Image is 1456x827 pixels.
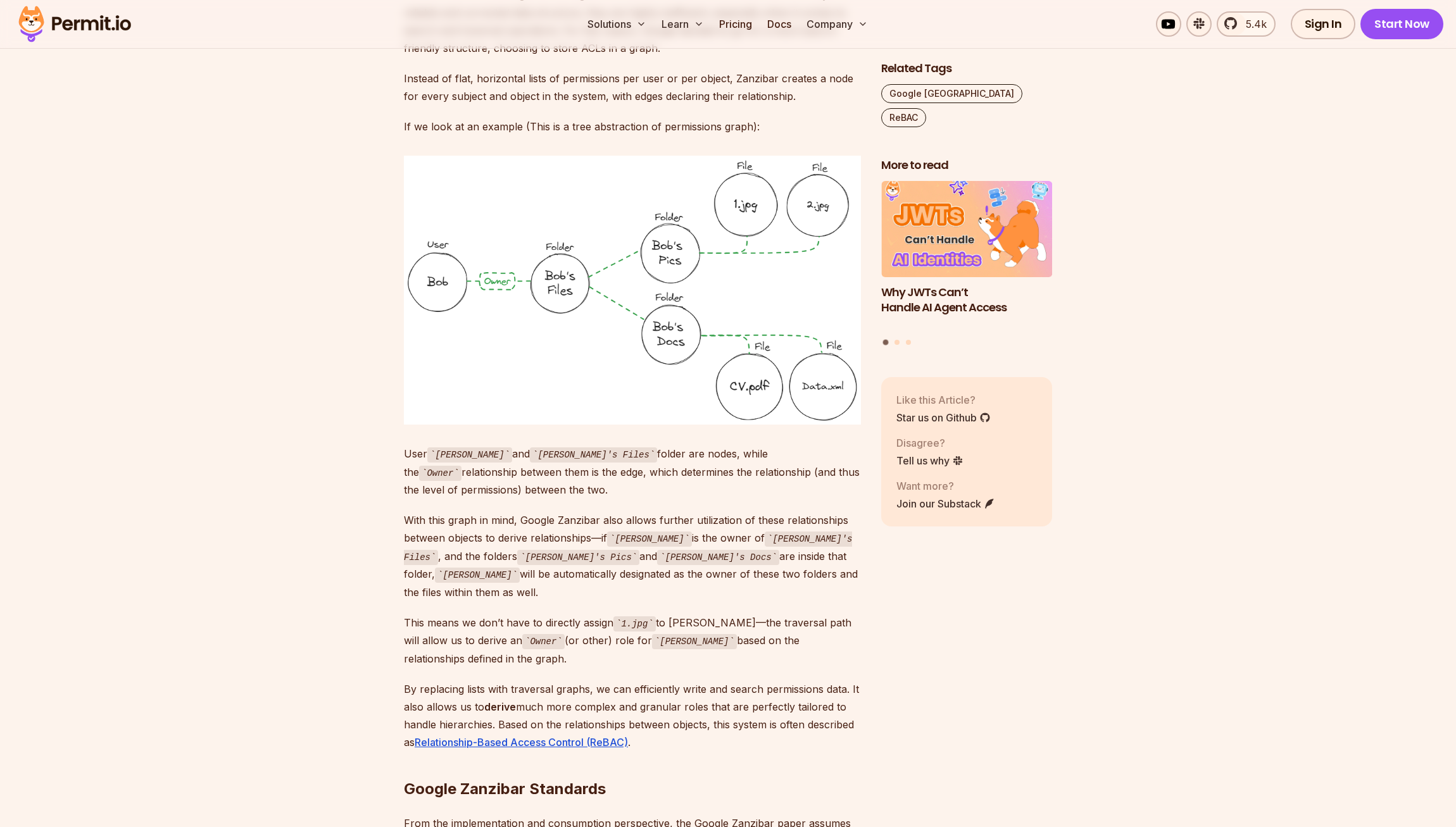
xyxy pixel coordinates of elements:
[404,118,861,135] p: If we look at an example (This is a tree abstraction of permissions graph):
[13,3,137,46] img: Permit logo
[1217,11,1276,37] a: 5.4k
[1291,9,1356,39] a: Sign In
[652,634,737,649] code: [PERSON_NAME]
[881,181,1052,347] div: Posts
[881,108,926,127] a: ReBAC
[582,11,651,37] button: Solutions
[484,700,516,713] strong: derive
[1238,16,1267,32] span: 5.4k
[530,447,657,463] code: [PERSON_NAME]'s Files
[894,339,900,344] button: Go to slide 2
[517,550,639,565] code: [PERSON_NAME]'s Pics
[522,634,565,649] code: Owner
[404,680,861,751] p: By replacing lists with traversal graphs, we can efficiently write and search permissions data. I...
[435,568,520,583] code: [PERSON_NAME]
[896,435,963,450] p: Disagree?
[883,339,889,345] button: Go to slide 1
[881,181,1052,277] img: Why JWTs Can’t Handle AI Agent Access
[896,409,991,425] a: Star us on Github
[906,339,911,344] button: Go to slide 3
[404,445,861,499] p: User and folder are nodes, while the relationship between them is the edge, which determines the ...
[607,532,692,547] code: [PERSON_NAME]
[427,447,512,463] code: [PERSON_NAME]
[404,780,606,798] strong: Google Zanzibar Standards
[881,284,1052,316] h3: Why JWTs Can’t Handle AI Agent Access
[613,616,656,631] code: 1.jpg
[415,736,628,749] a: Relationship-Based Access Control (ReBAC)
[656,11,709,37] button: Learn
[762,11,796,37] a: Docs
[657,550,779,565] code: [PERSON_NAME]'s Docs
[881,181,1052,332] a: Why JWTs Can’t Handle AI Agent AccessWhy JWTs Can’t Handle AI Agent Access
[881,84,1022,103] a: Google [GEOGRAPHIC_DATA]
[896,452,963,468] a: Tell us why
[404,156,861,425] img: Untitled (96).png
[404,70,861,105] p: Instead of flat, horizontal lists of permissions per user or per object, Zanzibar creates a node ...
[896,478,995,493] p: Want more?
[896,495,995,511] a: Join our Substack
[881,181,1052,332] li: 1 of 3
[1360,9,1443,39] a: Start Now
[404,614,861,668] p: This means we don’t have to directly assign to [PERSON_NAME]—the traversal path will allow us to ...
[896,392,991,407] p: Like this Article?
[404,511,861,601] p: With this graph in mind, Google Zanzibar also allows further utilization of these relationships b...
[714,11,757,37] a: Pricing
[881,158,1052,173] h2: More to read
[801,11,873,37] button: Company
[881,61,1052,77] h2: Related Tags
[419,466,461,481] code: Owner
